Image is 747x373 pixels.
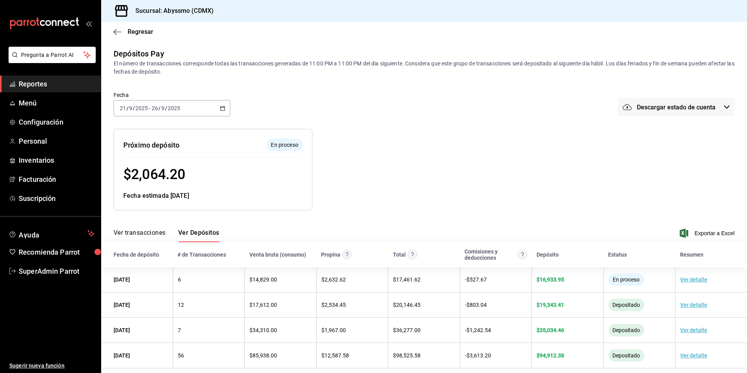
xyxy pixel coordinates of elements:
div: Depósito [537,252,559,258]
td: [DATE] [101,292,173,318]
span: $ 17,461.62 [393,276,421,283]
div: El monto ha sido enviado a tu cuenta bancaria. Puede tardar en verse reflejado, según la entidad ... [608,299,644,311]
a: Ver detalle [680,327,707,333]
td: 6 [173,267,244,292]
div: Fecha de depósito [114,252,159,258]
button: Exportar a Excel [681,229,735,238]
span: $ 2,064.20 [123,166,185,183]
div: El depósito aún no se ha enviado a tu cuenta bancaria. [267,139,303,151]
td: [DATE] [101,318,173,343]
span: $ 12,587.58 [321,352,349,359]
span: $ 85,938.00 [249,352,277,359]
span: / [133,105,135,111]
button: open_drawer_menu [86,20,92,26]
span: / [158,105,161,111]
div: Estatus [608,252,627,258]
span: $ 36,277.00 [393,327,421,333]
span: $ 1,967.00 [321,327,346,333]
button: Regresar [114,28,153,35]
input: -- [151,105,158,111]
a: Pregunta a Parrot AI [5,56,96,65]
span: Configuración [19,117,95,127]
div: Venta bruta (consumo) [249,252,306,258]
svg: Este monto equivale al total de la venta más otros abonos antes de aplicar comisión e IVA. [408,250,417,259]
span: Sugerir nueva función [9,362,95,370]
span: Descargar estado de cuenta [637,104,715,111]
span: / [165,105,167,111]
span: Depositado [609,302,643,308]
span: Depositado [609,327,643,333]
td: 7 [173,318,244,343]
span: En proceso [268,141,301,149]
td: 12 [173,292,244,318]
span: Menú [19,98,95,108]
div: Total [393,252,406,258]
div: El monto ha sido enviado a tu cuenta bancaria. Puede tardar en verse reflejado, según la entidad ... [608,324,644,336]
td: [DATE] [101,267,173,292]
span: - $ 527.67 [465,276,487,283]
span: Depositado [609,352,643,359]
span: / [126,105,129,111]
span: Ayuda [19,229,84,238]
span: Suscripción [19,193,95,204]
span: $ 2,632.62 [321,276,346,283]
input: -- [161,105,165,111]
span: $ 94,912.38 [537,352,564,359]
div: El número de transacciones corresponde todas las transacciones generadas de 11:00 PM a 11:00 PM d... [114,60,735,76]
svg: Contempla comisión de ventas y propinas, IVA, cancelaciones y devoluciones. [518,250,527,259]
input: -- [129,105,133,111]
div: navigation tabs [114,229,219,242]
div: Fecha estimada [DATE] [123,191,303,201]
span: - $ 1,242.54 [465,327,491,333]
a: Ver detalle [680,302,707,308]
div: Depósitos Pay [114,48,164,60]
span: - $ 3,613.20 [465,352,491,359]
span: $ 19,343.41 [537,302,564,308]
input: ---- [167,105,181,111]
div: El depósito aún no se ha enviado a tu cuenta bancaria. [608,273,644,286]
span: $ 20,146.45 [393,302,421,308]
div: Comisiones y deducciones [465,248,516,261]
div: # de Transacciones [177,252,226,258]
span: $ 14,829.00 [249,276,277,283]
td: 56 [173,343,244,368]
button: Descargar estado de cuenta [618,98,735,116]
a: Ver detalle [680,276,707,283]
span: $ 2,534.45 [321,302,346,308]
div: Próximo depósito [123,140,179,150]
input: ---- [135,105,148,111]
span: Reportes [19,79,95,89]
span: - $ 803.04 [465,302,487,308]
span: Personal [19,136,95,146]
button: Pregunta a Parrot AI [9,47,96,63]
a: Ver detalle [680,352,707,359]
h3: Sucursal: Abyssmo (CDMX) [129,6,214,16]
svg: Las propinas mostradas excluyen toda configuración de retención. [342,250,352,259]
input: -- [119,105,126,111]
div: El monto ha sido enviado a tu cuenta bancaria. Puede tardar en verse reflejado, según la entidad ... [608,349,644,362]
span: Facturación [19,174,95,185]
div: Resumen [680,252,703,258]
label: Fecha [114,92,230,98]
span: $ 34,310.00 [249,327,277,333]
span: Regresar [128,28,153,35]
td: [DATE] [101,343,173,368]
span: SuperAdmin Parrot [19,266,95,276]
span: Recomienda Parrot [19,247,95,257]
span: - [149,105,151,111]
span: Pregunta a Parrot AI [21,51,84,59]
div: Propina [321,252,340,258]
span: En proceso [610,276,643,283]
button: Ver Depósitos [178,229,219,242]
button: Ver transacciones [114,229,166,242]
span: $ 35,034.46 [537,327,564,333]
span: $ 17,612.00 [249,302,277,308]
span: Inventarios [19,155,95,165]
span: $ 98,525.58 [393,352,421,359]
span: $ 16,933.95 [537,276,564,283]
